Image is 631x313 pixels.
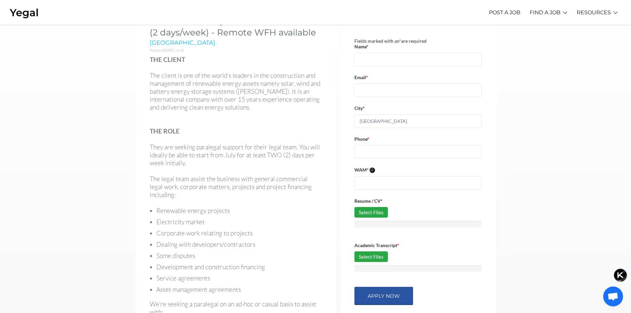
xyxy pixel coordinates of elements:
button: Select Files [354,207,388,218]
p: The client is one of the world’s leaders in the construction and management of renewable energy a... [150,72,322,111]
li: Dealing with developers/contractors [156,240,322,248]
div: Open chat [603,287,623,306]
p: The legal team assist the business with general commercial legal work, corporate matters, project... [150,175,322,199]
label: Academic Transcript [354,242,399,248]
h6: Posted [150,48,322,52]
li: Service agreements [156,274,322,282]
li: Development and construction financing [156,263,322,271]
li: Electricity market [156,218,322,226]
li: Some disputes [156,252,322,260]
input: APPLY NOW [354,287,413,305]
span: [DATE] [163,48,174,52]
li: Corporate work relating to projects [156,229,322,237]
li: Asset management agreements [156,286,322,293]
h2: In-House Paralegal - 3 month contract (2 days/week) - Remote WFH available [150,15,322,39]
span: 12:30 [175,48,184,52]
span: Select Files [359,254,384,260]
label: Email [354,75,368,80]
button: Select Files [354,251,388,262]
label: WAM [354,167,375,173]
a: RESOURCES [577,3,611,22]
div: Fields marked with an are required [354,38,482,44]
strong: THE ROLE [150,127,180,135]
label: Name [354,44,368,49]
a: FIND A JOB [530,3,560,22]
h5: [GEOGRAPHIC_DATA] [150,39,322,47]
span: Select Files [359,209,384,215]
label: City [354,105,365,111]
p: They are seeking paralegal support for their legal team. You will ideally be able to start from J... [150,143,322,167]
label: Phone [354,136,369,142]
label: Resume / CV [354,198,383,204]
strong: THE CLIENT [150,56,185,63]
li: Renewable energy projects [156,207,322,215]
a: POST A JOB [489,3,520,22]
